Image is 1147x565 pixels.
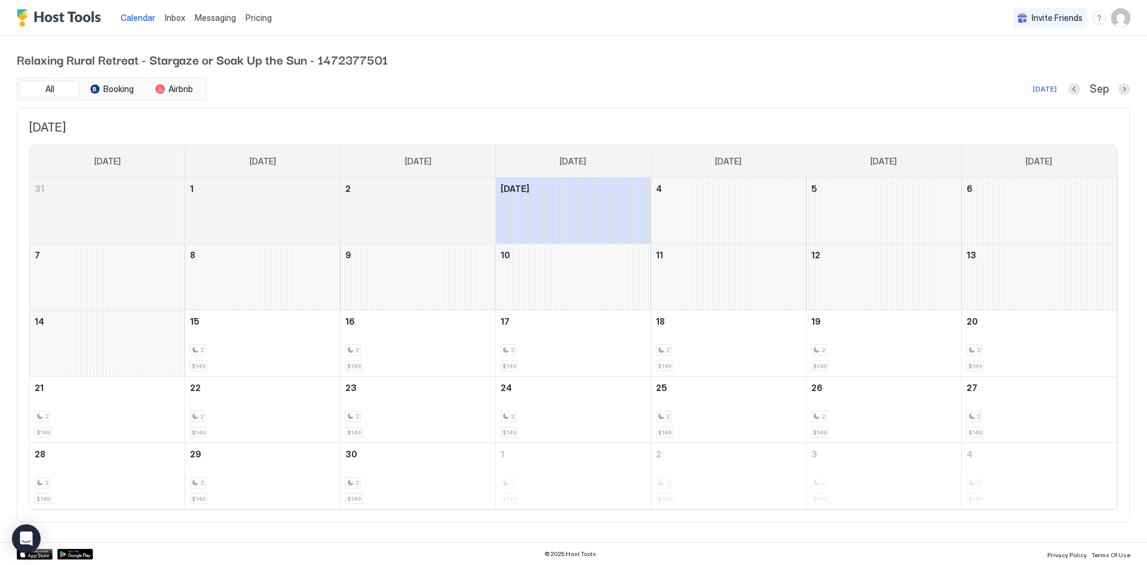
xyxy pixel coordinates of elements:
[82,145,133,178] a: Sunday
[30,178,185,244] td: August 31, 2025
[192,362,206,370] span: $149
[195,13,236,23] span: Messaging
[355,346,359,354] span: 2
[656,449,661,459] span: 2
[36,429,50,436] span: $149
[121,11,155,24] a: Calendar
[12,524,41,553] div: Open Intercom Messenger
[967,316,978,326] span: 20
[806,244,961,310] td: September 12, 2025
[30,377,185,443] td: September 21, 2025
[190,383,201,393] span: 22
[962,244,1117,266] a: September 13, 2025
[968,429,982,436] span: $149
[30,310,185,332] a: September 14, 2025
[1047,551,1087,558] span: Privacy Policy
[1090,83,1109,96] span: Sep
[961,244,1117,310] td: September 13, 2025
[511,413,514,420] span: 2
[347,429,361,436] span: $149
[405,156,431,167] span: [DATE]
[345,383,357,393] span: 23
[341,377,496,443] td: September 23, 2025
[811,184,817,194] span: 5
[502,362,516,370] span: $149
[967,383,977,393] span: 27
[1091,548,1130,560] a: Terms Of Use
[1092,11,1106,25] div: menu
[341,310,496,377] td: September 16, 2025
[1111,8,1130,28] div: User profile
[658,429,671,436] span: $149
[656,383,667,393] span: 25
[35,449,45,459] span: 28
[341,443,496,509] td: September 30, 2025
[341,443,495,465] a: September 30, 2025
[94,156,121,167] span: [DATE]
[496,178,651,200] a: September 3, 2025
[341,377,495,399] a: September 23, 2025
[560,156,586,167] span: [DATE]
[811,250,820,260] span: 12
[185,178,341,244] td: September 1, 2025
[200,479,204,487] span: 2
[961,377,1117,443] td: September 27, 2025
[496,377,651,443] td: September 24, 2025
[192,495,206,503] span: $149
[355,413,359,420] span: 2
[806,178,961,244] td: September 5, 2025
[806,310,961,332] a: September 19, 2025
[656,316,665,326] span: 18
[185,377,340,399] a: September 22, 2025
[185,377,341,443] td: September 22, 2025
[502,429,516,436] span: $149
[57,549,93,560] a: Google Play Store
[806,178,961,200] a: September 5, 2025
[30,443,185,509] td: September 28, 2025
[190,449,201,459] span: 29
[200,346,204,354] span: 2
[651,443,806,509] td: October 2, 2025
[347,495,361,503] span: $149
[651,310,806,377] td: September 18, 2025
[341,244,496,310] td: September 9, 2025
[977,346,980,354] span: 2
[821,413,825,420] span: 2
[17,9,106,27] a: Host Tools Logo
[651,377,806,399] a: September 25, 2025
[185,244,341,310] td: September 8, 2025
[45,479,48,487] span: 2
[806,377,961,443] td: September 26, 2025
[858,145,909,178] a: Friday
[496,244,651,310] td: September 10, 2025
[30,310,185,377] td: September 14, 2025
[656,184,662,194] span: 4
[345,250,351,260] span: 9
[666,413,670,420] span: 2
[703,145,753,178] a: Thursday
[1047,548,1087,560] a: Privacy Policy
[651,244,806,266] a: September 11, 2025
[30,443,185,465] a: September 28, 2025
[192,429,206,436] span: $149
[1068,83,1080,95] button: Previous month
[1026,156,1052,167] span: [DATE]
[345,449,357,459] span: 30
[651,443,806,465] a: October 2, 2025
[200,413,204,420] span: 2
[190,316,200,326] span: 15
[165,13,185,23] span: Inbox
[821,346,825,354] span: 2
[347,362,361,370] span: $149
[811,449,817,459] span: 3
[17,549,53,560] div: App Store
[45,84,54,94] span: All
[501,449,504,459] span: 1
[651,178,806,244] td: September 4, 2025
[806,310,961,377] td: September 19, 2025
[168,84,193,94] span: Airbnb
[870,156,897,167] span: [DATE]
[185,443,340,465] a: September 29, 2025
